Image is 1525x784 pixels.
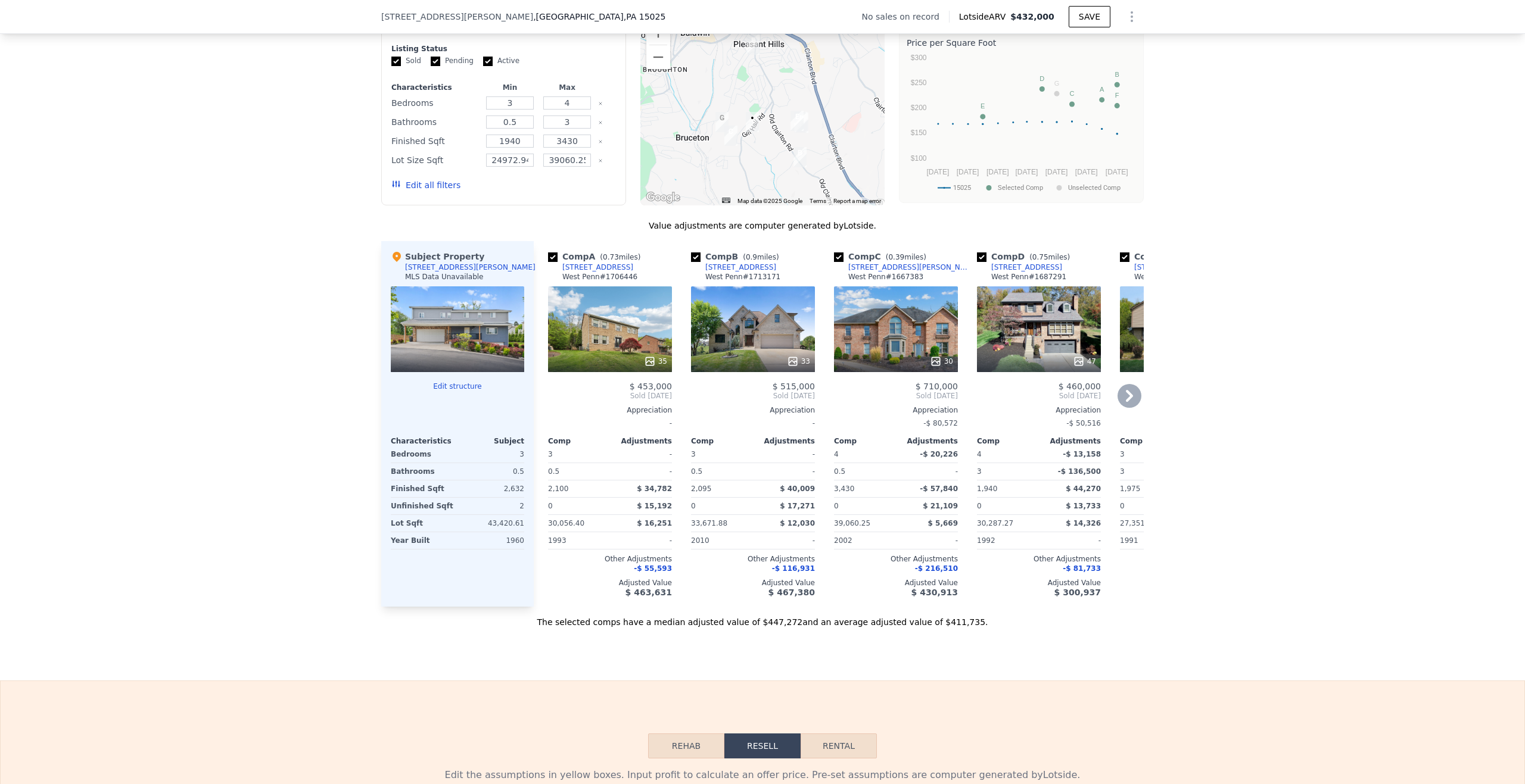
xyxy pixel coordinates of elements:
div: Comp [977,436,1039,446]
text: E [981,102,985,110]
span: $ 44,270 [1066,485,1101,493]
input: Sold [391,57,401,66]
div: Comp [691,436,753,446]
span: -$ 116,931 [772,564,815,573]
span: $ 16,251 [637,519,672,527]
text: C [1070,90,1075,97]
span: Sold [DATE] [548,391,672,401]
div: Comp [1120,436,1182,446]
div: Adjusted Value [1120,578,1244,588]
div: [STREET_ADDRESS] [562,263,633,272]
text: Unselected Comp [1068,184,1121,192]
div: 1991 [1120,532,1179,549]
span: ( miles) [738,253,783,261]
div: 47 [1073,355,1096,367]
div: MLS Data Unavailable [405,272,484,282]
div: - [898,532,958,549]
div: Appreciation [834,405,958,415]
div: 312 Old Clairton Rd [746,35,760,55]
div: Adjusted Value [977,578,1101,588]
span: $ 463,631 [625,588,672,597]
div: - [612,532,672,549]
text: $250 [911,79,927,87]
div: West Penn # 1667935 [1134,272,1209,282]
span: 0 [691,502,696,510]
div: Min [484,83,536,92]
div: 2 [460,498,524,514]
div: Characteristics [391,83,479,92]
span: 3 [1120,450,1125,458]
span: -$ 216,510 [915,564,958,573]
text: D [1040,75,1044,82]
div: Comp E [1120,251,1216,263]
div: Adjusted Value [834,578,958,588]
div: Characteristics [391,436,457,446]
span: 3 [691,450,696,458]
div: 30 [930,355,953,367]
span: $ 17,271 [780,502,815,510]
input: Pending [431,57,440,66]
div: Other Adjustments [977,554,1101,564]
div: Comp C [834,251,931,263]
span: Map data ©2025 Google [737,198,802,204]
div: Bathrooms [391,463,455,480]
span: $ 40,009 [780,485,815,493]
text: [DATE] [1106,168,1128,176]
div: Comp A [548,251,645,263]
div: 2,632 [460,480,524,497]
span: Lotside ARV [959,11,1010,23]
div: Price per Square Foot [907,35,1136,51]
div: West Penn # 1687291 [991,272,1066,282]
span: $ 515,000 [773,382,815,391]
span: ( miles) [595,253,645,261]
div: Subject [457,436,524,446]
div: No sales on record [862,11,949,23]
text: [DATE] [1015,168,1038,176]
a: Open this area in Google Maps (opens a new window) [643,190,683,205]
div: Value adjustments are computer generated by Lotside . [381,220,1144,232]
span: 30,056.40 [548,519,584,527]
div: Other Adjustments [691,554,815,564]
text: $200 [911,104,927,112]
span: $ 14,326 [1066,519,1101,527]
text: [DATE] [1045,168,1068,176]
span: -$ 136,500 [1058,467,1101,476]
div: Lot Sqft [391,515,455,532]
div: Finished Sqft [391,133,479,149]
a: Terms (opens in new tab) [810,198,826,204]
div: Adjustments [610,436,672,446]
svg: A chart. [907,51,1136,200]
text: B [1115,71,1119,78]
text: Selected Comp [998,184,1043,192]
div: West Penn # 1667383 [848,272,923,282]
text: [DATE] [957,168,979,176]
span: 30,287.27 [977,519,1013,527]
div: Appreciation [691,405,815,415]
text: [DATE] [926,168,949,176]
div: Appreciation [1120,405,1244,415]
div: Adjusted Value [548,578,672,588]
div: 2002 [834,532,894,549]
div: The selected comps have a median adjusted value of $447,272 and an average adjusted value of $411... [381,607,1144,628]
div: Comp D [977,251,1075,263]
span: 1,940 [977,485,997,493]
div: Listing Status [391,44,616,54]
div: - [755,463,815,480]
text: F [1115,92,1119,99]
div: [STREET_ADDRESS] [991,263,1062,272]
div: Comp B [691,251,784,263]
div: 2010 [691,532,751,549]
div: - [1041,532,1101,549]
button: Rehab [648,733,724,758]
text: $300 [911,54,927,62]
div: 0.5 [834,463,894,480]
div: 3 [977,463,1037,480]
span: $ 453,000 [630,382,672,391]
div: Comp [548,436,610,446]
div: Lot Size Sqft [391,152,479,168]
span: $ 5,669 [928,519,958,527]
div: 1233 Oakwood Dr [795,113,808,133]
a: [STREET_ADDRESS] [1120,263,1205,272]
div: 43,420.61 [460,515,524,532]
